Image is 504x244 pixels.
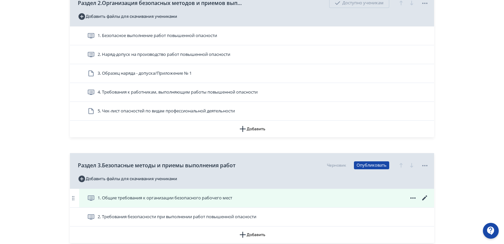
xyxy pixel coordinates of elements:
[70,64,434,83] div: 3. Образец наряда - допуска/Приложение № 1
[327,162,346,168] div: Черновик
[98,70,192,77] span: 3. Образец наряда - допуска/Приложение № 1
[98,195,232,201] span: 1. Общие требования к организации безопасного рабочего мест
[98,51,230,58] span: 2. Наряд-допуск на производство работ повышенной опасности
[70,208,434,226] div: 2. Требования безопасности при выполнении работ повышенной опасности
[98,214,256,220] span: 2. Требования безопасности при выполнении работ повышенной опасности
[70,189,434,208] div: 1. Общие требования к организации безопасного рабочего мест
[98,89,258,96] span: 4. Требования к работникам, выполняющим работы повышенной опасности
[70,121,434,137] button: Добавить
[78,11,177,22] button: Добавить файлы для скачивания учениками
[98,108,235,114] span: 5. Чек-лист опасностей по видам профессиональной деятельности
[70,45,434,64] div: 2. Наряд-допуск на производство работ повышенной опасности
[78,161,236,169] span: Раздел 3.Безопасные методы и приемы выполнения работ
[354,161,389,169] button: Опубликовать
[78,174,177,184] button: Добавить файлы для скачивания учениками
[70,102,434,121] div: 5. Чек-лист опасностей по видам профессиональной деятельности
[70,26,434,45] div: 1. Безопасное выполнение работ повышенной опасности
[70,226,434,243] button: Добавить
[98,32,217,39] span: 1. Безопасное выполнение работ повышенной опасности
[70,83,434,102] div: 4. Требования к работникам, выполняющим работы повышенной опасности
